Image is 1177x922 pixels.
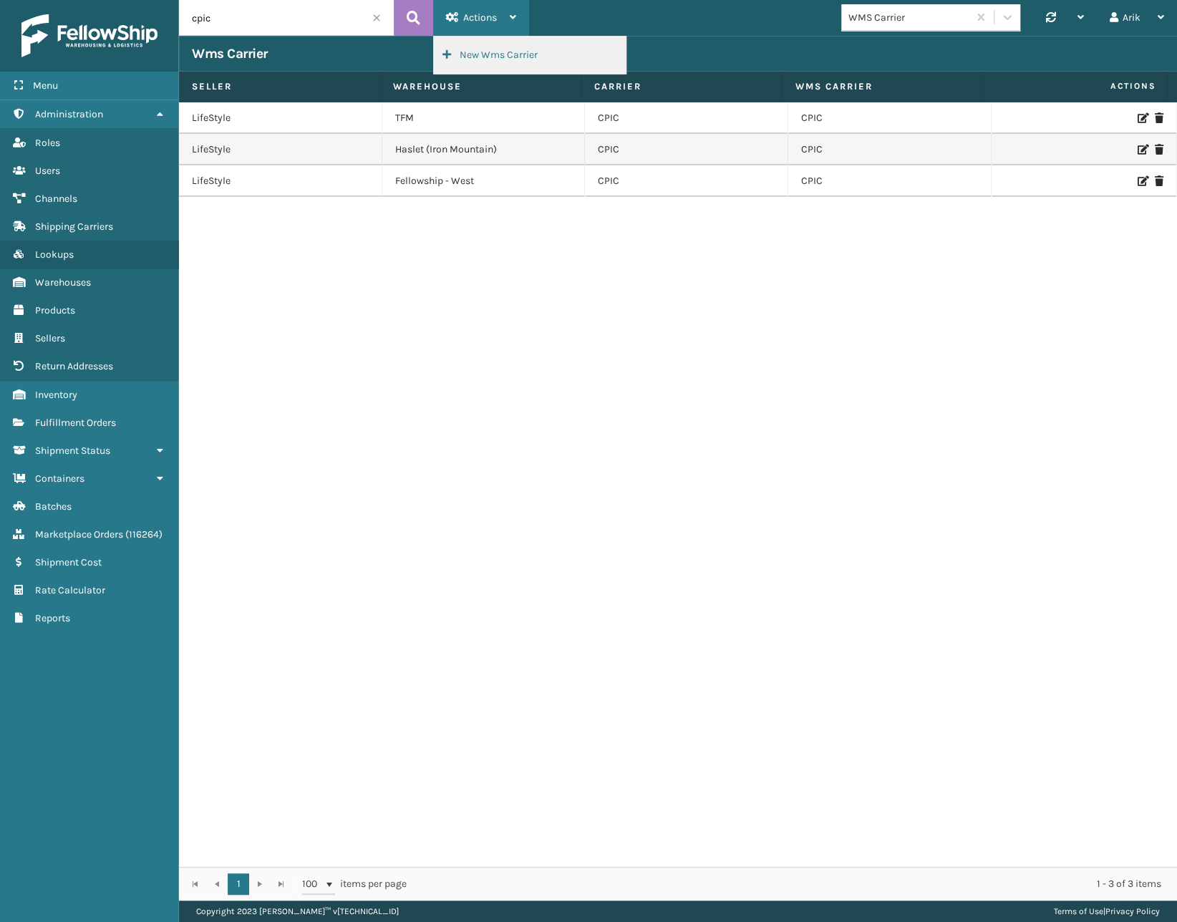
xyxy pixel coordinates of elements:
[1105,906,1160,916] a: Privacy Policy
[179,102,382,134] td: LifeStyle
[35,165,60,177] span: Users
[192,45,268,62] h2: Wms Carrier
[35,248,74,261] span: Lookups
[302,877,324,891] span: 100
[196,901,399,922] p: Copyright 2023 [PERSON_NAME]™ v [TECHNICAL_ID]
[35,193,77,205] span: Channels
[35,360,113,372] span: Return Addresses
[1138,176,1146,186] i: Edit
[382,102,586,134] td: TFM
[35,612,70,624] span: Reports
[179,134,382,165] td: LifeStyle
[179,165,382,197] td: LifeStyle
[35,556,102,568] span: Shipment Cost
[228,873,249,895] a: 1
[1138,113,1146,123] i: Edit
[35,528,123,540] span: Marketplace Orders
[585,134,788,165] td: CPIC
[1054,901,1160,922] div: |
[35,472,84,485] span: Containers
[35,137,60,149] span: Roles
[35,389,77,401] span: Inventory
[21,14,158,57] img: logo
[434,37,626,74] button: New Wms Carrier
[302,873,407,895] span: items per page
[35,445,110,457] span: Shipment Status
[463,11,497,24] span: Actions
[35,276,91,288] span: Warehouses
[1138,145,1146,155] i: Edit
[35,108,103,120] span: Administration
[1155,113,1163,123] i: Delete
[35,220,113,233] span: Shipping Carriers
[988,74,1164,98] span: Actions
[788,102,992,134] td: CPIC
[1155,145,1163,155] i: Delete
[35,584,105,596] span: Rate Calculator
[795,80,970,93] label: WMS Carrier
[192,80,367,93] label: Seller
[585,102,788,134] td: CPIC
[788,165,992,197] td: CPIC
[594,80,769,93] label: Carrier
[1054,906,1103,916] a: Terms of Use
[125,528,163,540] span: ( 116264 )
[35,500,72,513] span: Batches
[33,79,58,92] span: Menu
[1155,176,1163,186] i: Delete
[788,134,992,165] td: CPIC
[35,417,116,429] span: Fulfillment Orders
[427,877,1161,891] div: 1 - 3 of 3 items
[848,10,969,25] div: WMS Carrier
[35,332,65,344] span: Sellers
[382,134,586,165] td: Haslet (Iron Mountain)
[35,304,75,316] span: Products
[585,165,788,197] td: CPIC
[382,165,586,197] td: Fellowship - West
[393,80,568,93] label: Warehouse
